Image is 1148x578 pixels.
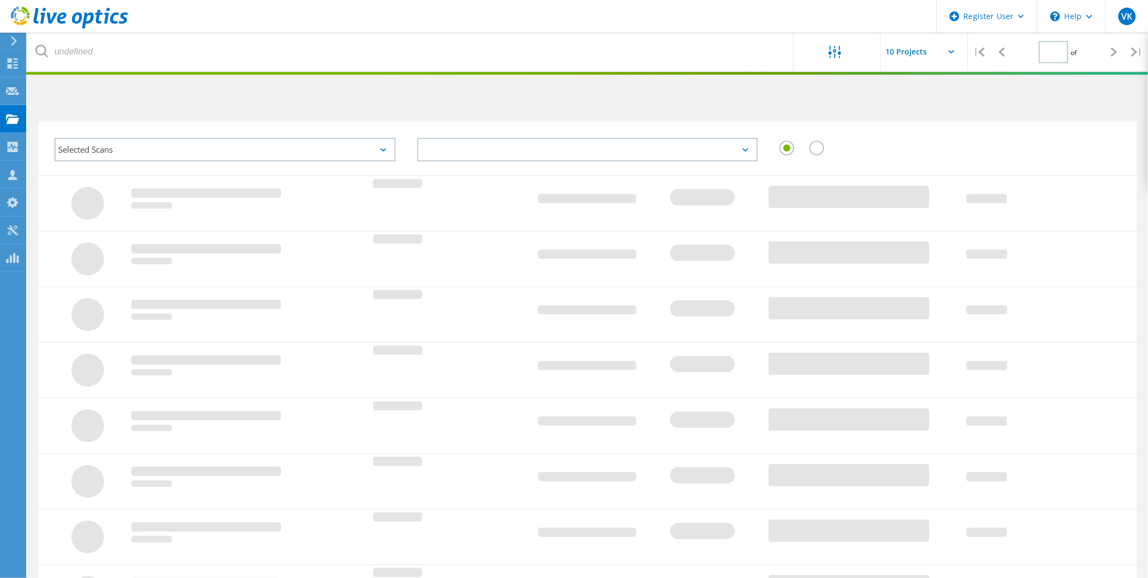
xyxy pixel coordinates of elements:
div: Selected Scans [54,138,396,161]
div: | [1126,33,1148,71]
span: of [1071,48,1077,57]
svg: \n [1050,11,1060,21]
input: undefined [27,33,794,71]
span: VK [1121,12,1132,21]
a: Live Optics Dashboard [11,23,128,31]
div: | [968,33,991,71]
